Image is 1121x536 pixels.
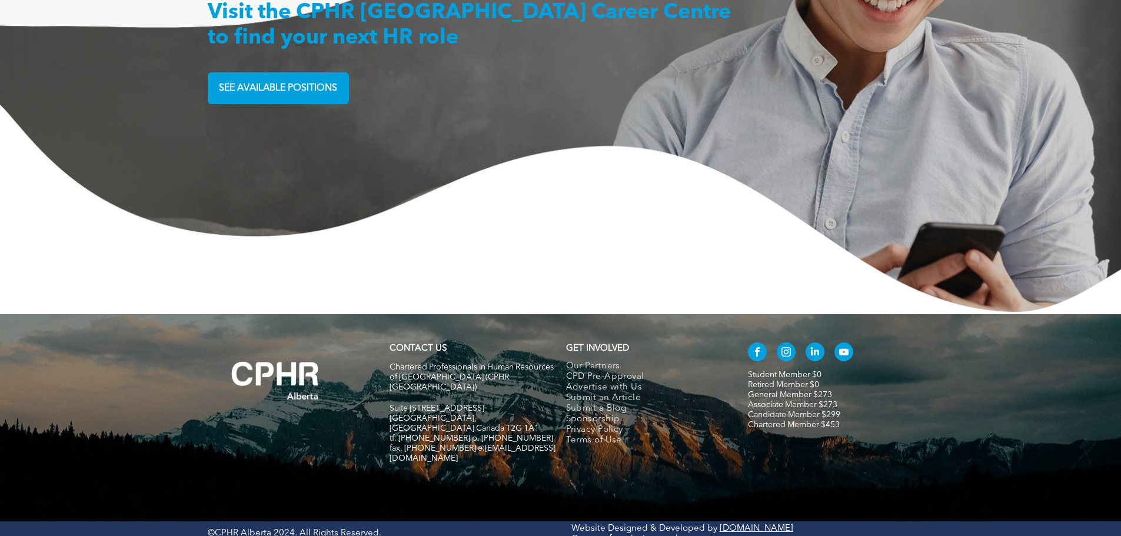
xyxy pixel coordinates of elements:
a: instagram [777,342,796,364]
a: Chartered Member $453 [748,421,840,429]
a: Terms of Use [566,435,723,446]
span: fax. [PHONE_NUMBER] e:[EMAIL_ADDRESS][DOMAIN_NAME] [390,444,555,462]
a: CPD Pre-Approval [566,372,723,382]
span: [GEOGRAPHIC_DATA], [GEOGRAPHIC_DATA] Canada T2G 1A1 [390,414,539,432]
a: CONTACT US [390,344,447,353]
img: A white background with a few lines on it [208,338,343,424]
a: facebook [748,342,767,364]
span: SEE AVAILABLE POSITIONS [215,77,341,100]
a: Submit an Article [566,393,723,404]
a: [DOMAIN_NAME] [720,524,793,533]
a: Our Partners [566,361,723,372]
a: Associate Member $273 [748,401,837,409]
a: Student Member $0 [748,371,821,379]
a: Privacy Policy [566,425,723,435]
a: linkedin [806,342,824,364]
span: Visit the [208,2,291,24]
a: Advertise with Us [566,382,723,393]
span: Chartered Professionals in Human Resources of [GEOGRAPHIC_DATA] (CPHR [GEOGRAPHIC_DATA]) [390,363,554,391]
span: GET INVOLVED [566,344,629,353]
a: youtube [834,342,853,364]
a: Website Designed & Developed by [571,524,717,533]
a: SEE AVAILABLE POSITIONS [208,72,349,104]
span: Suite [STREET_ADDRESS] [390,404,484,412]
a: Retired Member $0 [748,381,819,389]
a: General Member $273 [748,391,832,399]
a: Sponsorship [566,414,723,425]
a: Submit a Blog [566,404,723,414]
a: Candidate Member $299 [748,411,840,419]
span: tf. [PHONE_NUMBER] p. [PHONE_NUMBER] [390,434,553,442]
span: [GEOGRAPHIC_DATA] [360,2,586,24]
span: CPHR [296,2,355,24]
